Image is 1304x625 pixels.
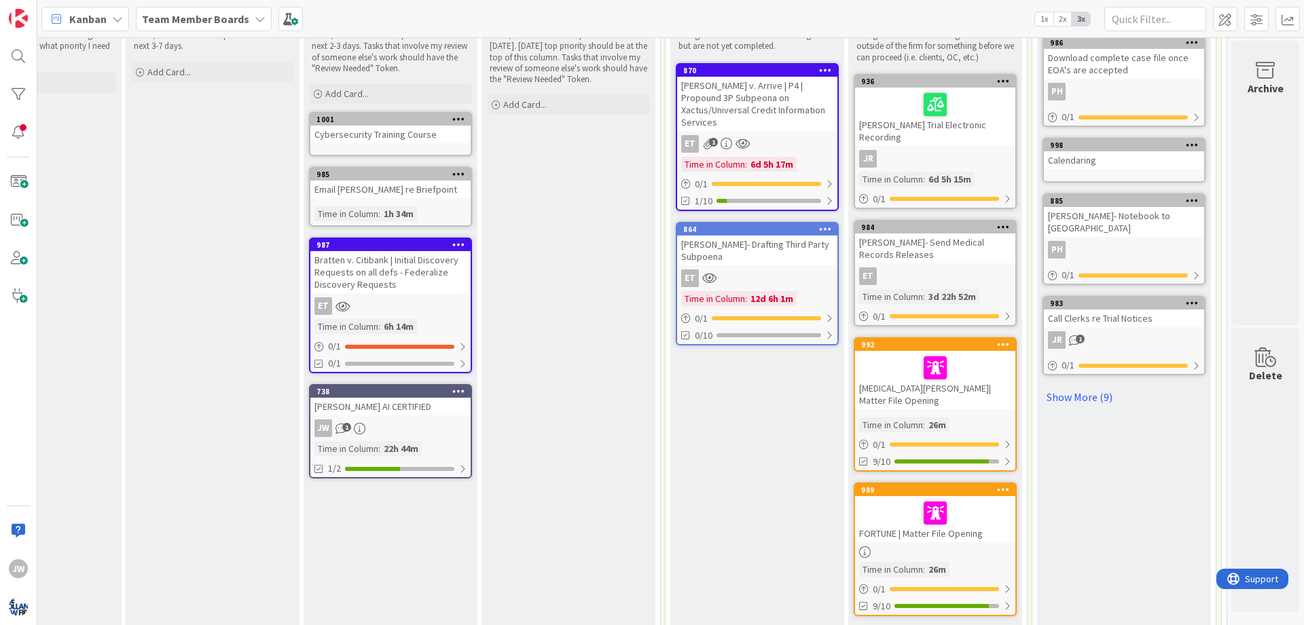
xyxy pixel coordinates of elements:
[1044,309,1204,327] div: Call Clerks re Trial Notices
[310,398,471,415] div: [PERSON_NAME] AI CERTIFIED
[1044,195,1204,237] div: 885[PERSON_NAME]- Notebook to [GEOGRAPHIC_DATA]
[1044,207,1204,237] div: [PERSON_NAME]- Notebook to [GEOGRAPHIC_DATA]
[325,88,369,100] span: Add Card...
[1062,110,1074,124] span: 0 / 1
[855,75,1015,88] div: 936
[147,66,191,78] span: Add Card...
[855,308,1015,325] div: 0/1
[378,441,380,456] span: :
[316,387,471,396] div: 738
[1044,37,1204,49] div: 986
[859,562,923,577] div: Time in Column
[923,289,925,304] span: :
[861,485,1015,495] div: 989
[855,267,1015,285] div: ET
[677,64,837,131] div: 870[PERSON_NAME] v. Arrive | P4 | Propound 3P Subpeona on Xactus/Universal Credit Information Ser...
[873,455,890,469] span: 9/10
[1072,12,1090,26] span: 3x
[310,385,471,415] div: 738[PERSON_NAME] AI CERTIFIED
[677,310,837,327] div: 0/1
[314,297,332,315] div: ET
[859,150,877,168] div: JR
[1050,38,1204,48] div: 986
[1044,297,1204,327] div: 983Call Clerks re Trial Notices
[1048,241,1066,259] div: PH
[1044,49,1204,79] div: Download complete case file once EOA's are accepted
[859,417,923,432] div: Time in Column
[9,9,28,28] img: Visit kanbanzone.com
[859,289,923,304] div: Time in Column
[328,339,341,354] span: 0 / 1
[861,340,1015,349] div: 992
[695,328,712,343] span: 0/10
[925,289,979,304] div: 3d 22h 52m
[378,206,380,221] span: :
[310,126,471,143] div: Cybersecurity Training Course
[310,113,471,143] div: 1001Cybersecurity Training Course
[310,251,471,293] div: Bratten v. Citibank | Initial Discovery Requests on all defs - Federalize Discovery Requests
[69,11,107,27] span: Kanban
[310,239,471,293] div: 987Bratten v. Citibank | Initial Discovery Requests on all defs - Federalize Discovery Requests
[1044,195,1204,207] div: 885
[1044,139,1204,151] div: 998
[855,75,1015,146] div: 936[PERSON_NAME] Trial Electronic Recording
[1043,386,1206,408] a: Show More (9)
[681,157,745,172] div: Time in Column
[314,419,332,437] div: JW
[855,233,1015,263] div: [PERSON_NAME]- Send Medical Records Releases
[9,597,28,616] img: avatar
[709,138,718,147] span: 1
[745,157,747,172] span: :
[1044,37,1204,79] div: 986Download complete case file once EOA's are accepted
[310,239,471,251] div: 987
[1050,196,1204,206] div: 885
[745,291,747,306] span: :
[1044,139,1204,169] div: 998Calendaring
[747,291,797,306] div: 12d 6h 1m
[695,177,708,191] span: 0 / 1
[1053,12,1072,26] span: 2x
[873,192,886,206] span: 0 / 1
[9,559,28,578] div: JW
[314,319,378,334] div: Time in Column
[855,221,1015,263] div: 984[PERSON_NAME]- Send Medical Records Releases
[855,88,1015,146] div: [PERSON_NAME] Trial Electronic Recording
[925,562,949,577] div: 26m
[316,170,471,179] div: 985
[925,417,949,432] div: 26m
[316,240,471,250] div: 987
[855,351,1015,409] div: [MEDICAL_DATA][PERSON_NAME]| Matter File Opening
[380,206,417,221] div: 1h 34m
[1044,331,1204,349] div: JR
[677,269,837,287] div: ET
[1044,109,1204,126] div: 0/1
[677,176,837,193] div: 0/1
[1044,357,1204,374] div: 0/1
[1044,151,1204,169] div: Calendaring
[310,338,471,355] div: 0/1
[1044,241,1204,259] div: PH
[677,223,837,265] div: 864[PERSON_NAME]- Drafting Third Party Subpoena
[855,496,1015,542] div: FORTUNE | Matter File Opening
[855,339,1015,351] div: 992
[677,77,837,131] div: [PERSON_NAME] v. Arrive | P4 | Propound 3P Subpeona on Xactus/Universal Credit Information Services
[923,172,925,187] span: :
[328,356,341,371] span: 0/1
[855,436,1015,453] div: 0/1
[314,206,378,221] div: Time in Column
[681,269,699,287] div: ET
[677,64,837,77] div: 870
[859,172,923,187] div: Time in Column
[1035,12,1053,26] span: 1x
[142,12,249,26] b: Team Member Boards
[380,319,417,334] div: 6h 14m
[1248,80,1284,96] div: Archive
[923,562,925,577] span: :
[861,77,1015,86] div: 936
[1044,267,1204,284] div: 0/1
[873,438,886,452] span: 0 / 1
[681,135,699,153] div: ET
[873,599,890,613] span: 9/10
[856,30,1014,63] p: Things where we are waiting on someone outside of the firm for something before we can proceed (i...
[855,581,1015,598] div: 0/1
